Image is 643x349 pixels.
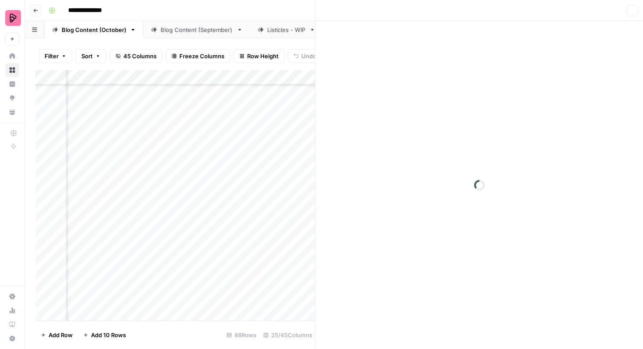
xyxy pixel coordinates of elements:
div: Blog Content (September) [161,25,233,34]
div: 88 Rows [223,328,260,342]
button: 45 Columns [110,49,162,63]
a: Insights [5,77,19,91]
button: Add 10 Rows [78,328,131,342]
span: Add 10 Rows [91,331,126,339]
a: Blog Content (October) [45,21,143,39]
div: 25/45 Columns [260,328,316,342]
a: Listicles - WIP [250,21,323,39]
a: Learning Hub [5,317,19,331]
a: Blog Content (September) [143,21,250,39]
img: Preply Logo [5,10,21,26]
button: Workspace: Preply [5,7,19,29]
span: Add Row [49,331,73,339]
span: Filter [45,52,59,60]
span: Sort [81,52,93,60]
div: Blog Content (October) [62,25,126,34]
span: Row Height [247,52,279,60]
button: Help + Support [5,331,19,345]
a: Browse [5,63,19,77]
a: Usage [5,303,19,317]
button: Sort [76,49,106,63]
button: Add Row [35,328,78,342]
button: Row Height [234,49,284,63]
button: Filter [39,49,72,63]
div: Listicles - WIP [267,25,306,34]
a: Opportunities [5,91,19,105]
span: Freeze Columns [179,52,224,60]
button: Freeze Columns [166,49,230,63]
a: Home [5,49,19,63]
button: Undo [288,49,322,63]
a: Your Data [5,105,19,119]
span: Undo [301,52,316,60]
span: 45 Columns [123,52,157,60]
a: Settings [5,289,19,303]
